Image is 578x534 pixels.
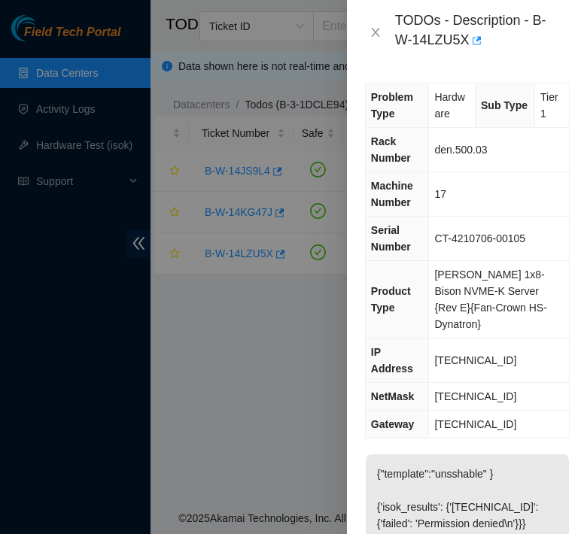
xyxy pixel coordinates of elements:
span: [TECHNICAL_ID] [434,354,516,366]
span: Serial Number [371,224,411,253]
span: NetMask [371,390,415,402]
span: CT-4210706-00105 [434,232,525,244]
span: 17 [434,188,446,200]
span: Rack Number [371,135,411,164]
span: [TECHNICAL_ID] [434,390,516,402]
span: [PERSON_NAME] 1x8-Bison NVME-K Server {Rev E}{Fan-Crown HS-Dynatron} [434,269,546,330]
span: Hardware [434,91,464,120]
span: Machine Number [371,180,413,208]
span: close [370,26,382,38]
span: IP Address [371,346,413,375]
span: Tier 1 [540,91,558,120]
span: Product Type [371,285,411,314]
span: Gateway [371,418,415,430]
div: TODOs - Description - B-W-14LZU5X [395,12,560,53]
button: Close [365,26,386,40]
span: [TECHNICAL_ID] [434,418,516,430]
span: den.500.03 [434,144,487,156]
span: Problem Type [371,91,413,120]
span: Sub Type [481,99,528,111]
